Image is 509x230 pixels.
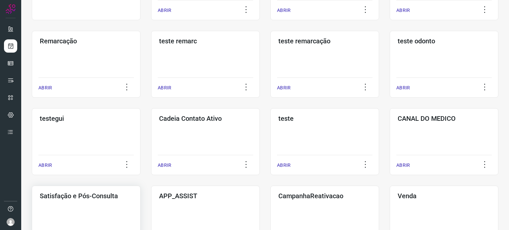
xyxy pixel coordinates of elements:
p: ABRIR [38,84,52,91]
h3: Remarcação [40,37,133,45]
h3: CANAL DO MEDICO [398,115,490,122]
p: ABRIR [277,7,291,14]
p: ABRIR [396,7,410,14]
h3: teste remarcação [278,37,371,45]
p: ABRIR [396,84,410,91]
p: ABRIR [277,84,291,91]
img: avatar-user-boy.jpg [7,218,15,226]
img: Logo [6,4,16,14]
h3: Venda [398,192,490,200]
p: ABRIR [158,162,171,169]
h3: CampanhaReativacao [278,192,371,200]
p: ABRIR [158,7,171,14]
h3: APP_ASSIST [159,192,252,200]
h3: teste remarc [159,37,252,45]
h3: teste [278,115,371,122]
h3: Cadeia Contato Ativo [159,115,252,122]
h3: testegui [40,115,133,122]
h3: teste odonto [398,37,490,45]
p: ABRIR [158,84,171,91]
p: ABRIR [396,162,410,169]
p: ABRIR [38,162,52,169]
p: ABRIR [277,162,291,169]
h3: Satisfação e Pós-Consulta [40,192,133,200]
